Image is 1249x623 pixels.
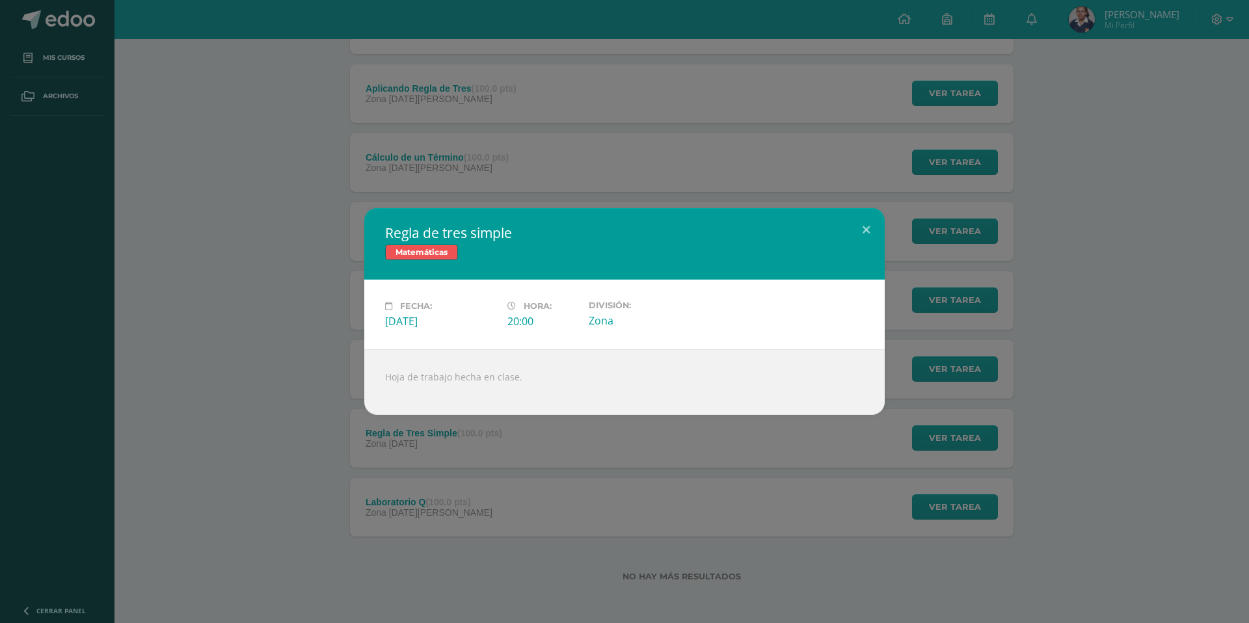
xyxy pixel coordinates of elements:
div: [DATE] [385,314,497,328]
button: Close (Esc) [848,208,885,252]
h2: Regla de tres simple [385,224,864,242]
span: Hora: [524,301,552,311]
span: Fecha: [400,301,432,311]
label: División: [589,300,701,310]
span: Matemáticas [385,245,458,260]
div: 20:00 [507,314,578,328]
div: Zona [589,313,701,328]
div: Hoja de trabajo hecha en clase. [364,349,885,415]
